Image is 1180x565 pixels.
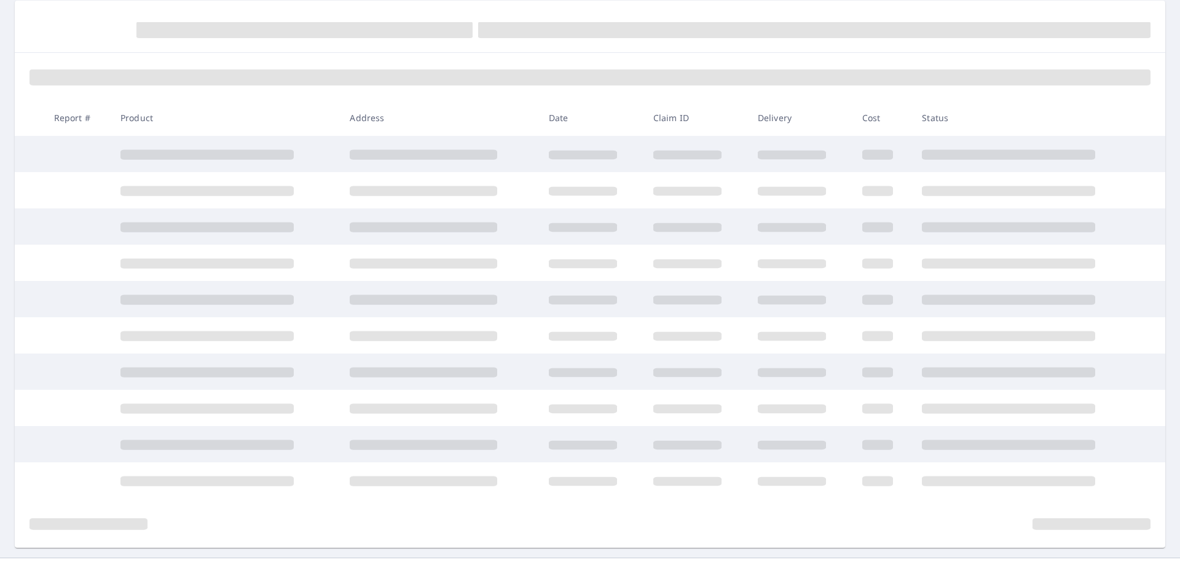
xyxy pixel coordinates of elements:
th: Report # [44,100,111,136]
th: Delivery [748,100,852,136]
th: Claim ID [643,100,748,136]
th: Date [539,100,643,136]
th: Product [111,100,340,136]
th: Address [340,100,538,136]
th: Cost [852,100,913,136]
th: Status [912,100,1142,136]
